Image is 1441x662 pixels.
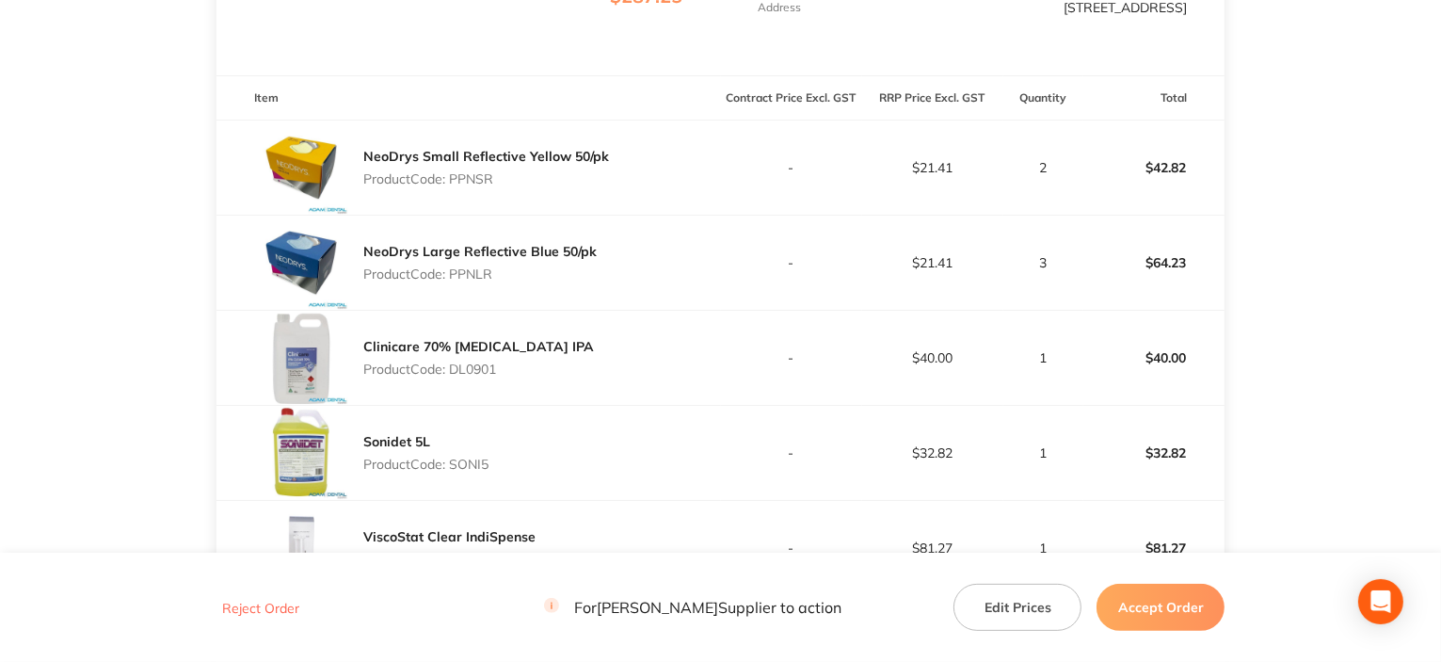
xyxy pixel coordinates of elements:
[254,121,348,215] img: bThnemZudg
[863,160,1002,175] p: $21.41
[1004,160,1083,175] p: 2
[1004,445,1083,460] p: 1
[862,76,1003,121] th: RRP Price Excl. GST
[722,445,861,460] p: -
[363,552,536,567] p: Product Code: UDT6408
[1084,335,1224,380] p: $40.00
[863,541,1002,556] p: $81.27
[363,528,536,545] a: ViscoStat Clear IndiSpense
[254,216,348,310] img: bnJnYTU2dg
[363,433,430,450] a: Sonidet 5L
[363,457,488,472] p: Product Code: SONI5
[1003,76,1084,121] th: Quantity
[759,1,802,14] p: Address
[863,350,1002,365] p: $40.00
[254,311,348,405] img: bDlhc3NhOA
[1083,76,1225,121] th: Total
[722,350,861,365] p: -
[722,255,861,270] p: -
[363,362,594,377] p: Product Code: DL0901
[1004,350,1083,365] p: 1
[1084,240,1224,285] p: $64.23
[1097,584,1225,631] button: Accept Order
[1084,145,1224,190] p: $42.82
[721,76,862,121] th: Contract Price Excl. GST
[216,76,721,121] th: Item
[254,501,348,595] img: dTM2bWh1dQ
[722,160,861,175] p: -
[544,599,841,617] p: For [PERSON_NAME] Supplier to action
[363,266,597,282] p: Product Code: PPNLR
[863,255,1002,270] p: $21.41
[254,406,348,500] img: MjM0NHhlaQ
[863,445,1002,460] p: $32.82
[1084,525,1224,571] p: $81.27
[1004,541,1083,556] p: 1
[363,171,609,186] p: Product Code: PPNSR
[1084,430,1224,476] p: $32.82
[216,600,305,617] button: Reject Order
[363,243,597,260] a: NeoDrys Large Reflective Blue 50/pk
[1358,579,1403,624] div: Open Intercom Messenger
[722,541,861,556] p: -
[363,338,594,355] a: Clinicare 70% [MEDICAL_DATA] IPA
[363,148,609,165] a: NeoDrys Small Reflective Yellow 50/pk
[953,584,1081,631] button: Edit Prices
[1004,255,1083,270] p: 3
